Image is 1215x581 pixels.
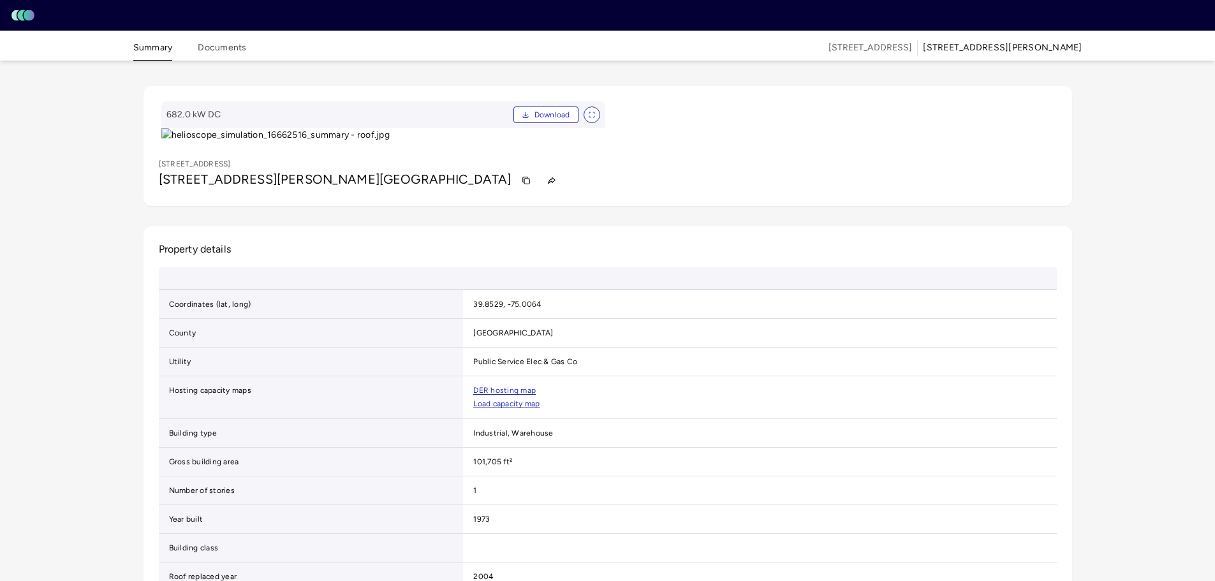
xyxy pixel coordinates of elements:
td: Industrial, Warehouse [463,419,1056,448]
td: [GEOGRAPHIC_DATA] [463,319,1056,348]
td: Building class [159,534,464,563]
a: DER hosting map [473,386,536,395]
td: Year built [159,505,464,534]
td: 1 [463,476,1056,505]
td: Utility [159,348,464,376]
h2: Property details [159,242,1057,257]
span: [PERSON_NAME][GEOGRAPHIC_DATA] [277,172,512,187]
td: 1973 [463,505,1056,534]
span: [STREET_ADDRESS] [159,172,277,187]
button: Summary [133,41,173,61]
td: 39.8529, -75.0064 [463,290,1056,319]
span: [STREET_ADDRESS] [828,41,913,55]
p: [STREET_ADDRESS] [159,158,231,170]
div: tabs [133,33,247,61]
button: Download PDF [513,107,578,123]
td: Hosting capacity maps [159,376,464,419]
button: View full size image [584,107,600,123]
div: [STREET_ADDRESS][PERSON_NAME] [923,41,1082,55]
button: Documents [198,41,246,61]
td: Gross building area [159,448,464,476]
td: Public Service Elec & Gas Co [463,348,1056,376]
a: Load capacity map [473,400,540,408]
span: Download [534,108,570,121]
td: County [159,319,464,348]
img: helioscope_simulation_16662516_summary - roof.jpg [161,128,605,142]
td: 101,705 ft² [463,448,1056,476]
td: Building type [159,419,464,448]
td: Coordinates (lat, long) [159,290,464,319]
span: 682.0 kW DC [166,108,508,122]
td: Number of stories [159,476,464,505]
